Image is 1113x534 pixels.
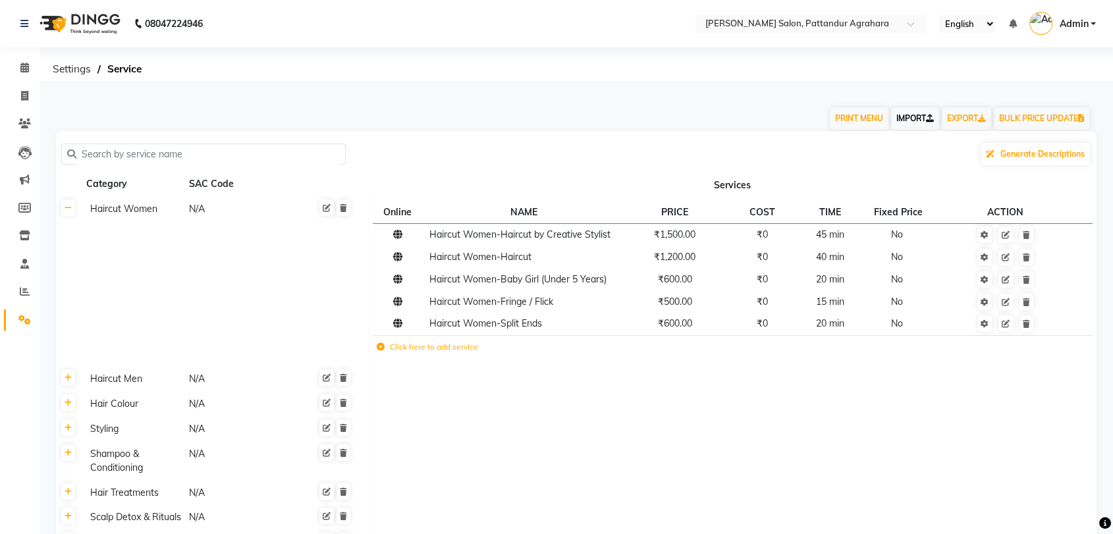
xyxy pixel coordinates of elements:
div: N/A [188,509,285,525]
th: Fixed Price [863,201,936,223]
span: ₹500.00 [658,296,692,307]
span: 40 min [816,251,844,263]
span: No [891,317,903,329]
div: SAC Code [188,176,285,192]
span: Generate Descriptions [1000,149,1085,159]
th: Online [373,201,425,223]
button: BULK PRICE UPDATE [994,107,1089,130]
span: Settings [46,57,97,81]
span: ₹600.00 [658,317,692,329]
span: Admin [1059,17,1088,31]
button: Generate Descriptions [981,143,1090,165]
button: PRINT MENU [830,107,888,130]
th: ACTION [936,201,1075,223]
span: ₹600.00 [658,273,692,285]
th: Services [368,172,1097,197]
span: ₹0 [756,317,767,329]
div: N/A [188,446,285,476]
span: ₹1,200.00 [654,251,695,263]
label: Click here to add service [377,341,478,353]
th: NAME [425,201,623,223]
span: Haircut Women-Baby Girl (Under 5 Years) [429,273,607,285]
th: TIME [798,201,863,223]
div: Haircut Women [85,201,182,217]
th: PRICE [623,201,726,223]
div: N/A [188,201,285,217]
span: No [891,251,903,263]
div: Category [85,176,182,192]
span: Haircut Women-Split Ends [429,317,542,329]
span: ₹0 [756,251,767,263]
span: ₹1,500.00 [654,228,695,240]
span: 15 min [816,296,844,307]
div: N/A [188,371,285,387]
span: ₹0 [756,273,767,285]
th: COST [726,201,798,223]
input: Search by service name [76,144,340,165]
span: ₹0 [756,228,767,240]
span: 20 min [816,317,844,329]
span: Haircut Women-Fringe / Flick [429,296,553,307]
span: 20 min [816,273,844,285]
div: Haircut Men [85,371,182,387]
div: Scalp Detox & Rituals [85,509,182,525]
span: Haircut Women-Haircut by Creative Stylist [429,228,611,240]
span: 45 min [816,228,844,240]
div: Hair Treatments [85,485,182,501]
span: No [891,296,903,307]
a: EXPORT [942,107,991,130]
span: ₹0 [756,296,767,307]
div: N/A [188,421,285,437]
span: Service [101,57,148,81]
img: logo [34,5,124,42]
div: N/A [188,485,285,501]
div: Hair Colour [85,396,182,412]
span: No [891,273,903,285]
span: No [891,228,903,240]
div: N/A [188,396,285,412]
b: 08047224946 [145,5,203,42]
a: IMPORT [891,107,939,130]
div: Shampoo & Conditioning [85,446,182,476]
div: Styling [85,421,182,437]
img: Admin [1029,12,1052,35]
span: Haircut Women-Haircut [429,251,531,263]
